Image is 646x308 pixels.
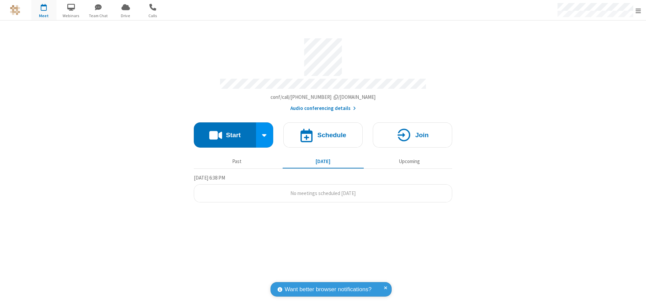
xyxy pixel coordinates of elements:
[226,132,241,138] h4: Start
[415,132,429,138] h4: Join
[196,155,278,168] button: Past
[285,285,371,294] span: Want better browser notifications?
[256,122,274,148] div: Start conference options
[369,155,450,168] button: Upcoming
[290,105,356,112] button: Audio conferencing details
[194,175,225,181] span: [DATE] 6:38 PM
[283,122,363,148] button: Schedule
[86,13,111,19] span: Team Chat
[317,132,346,138] h4: Schedule
[59,13,84,19] span: Webinars
[373,122,452,148] button: Join
[10,5,20,15] img: QA Selenium DO NOT DELETE OR CHANGE
[194,33,452,112] section: Account details
[290,190,356,196] span: No meetings scheduled [DATE]
[271,93,376,101] button: Copy my meeting room linkCopy my meeting room link
[271,94,376,100] span: Copy my meeting room link
[113,13,138,19] span: Drive
[194,174,452,203] section: Today's Meetings
[31,13,57,19] span: Meet
[283,155,364,168] button: [DATE]
[140,13,166,19] span: Calls
[194,122,256,148] button: Start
